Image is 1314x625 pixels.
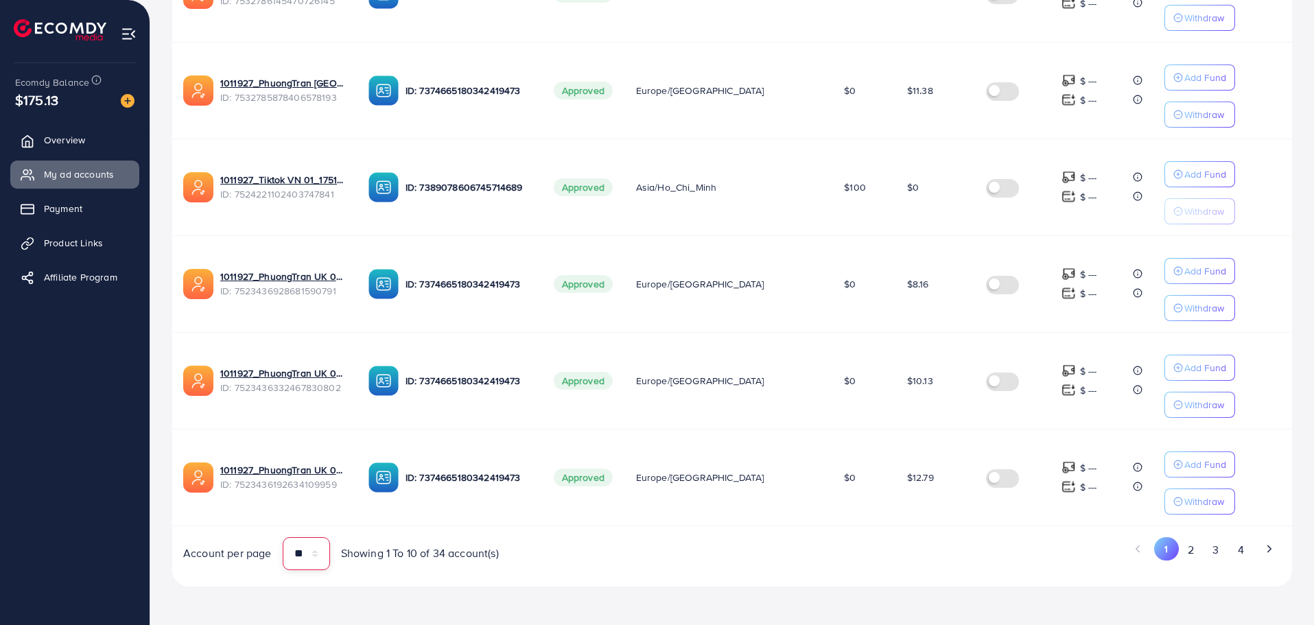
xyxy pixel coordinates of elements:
[220,381,347,394] span: ID: 7523436332467830802
[1184,166,1226,182] p: Add Fund
[1256,563,1304,615] iframe: Chat
[406,82,532,99] p: ID: 7374665180342419473
[1080,266,1097,283] p: $ ---
[368,172,399,202] img: ic-ba-acc.ded83a64.svg
[1184,456,1226,473] p: Add Fund
[554,372,613,390] span: Approved
[1080,169,1097,186] p: $ ---
[1080,479,1097,495] p: $ ---
[183,545,272,561] span: Account per page
[220,366,347,380] a: 1011927_PhuongTran UK 06_1751686684359
[1080,73,1097,89] p: $ ---
[220,463,347,477] a: 1011927_PhuongTran UK 05_1751686636031
[636,374,764,388] span: Europe/[GEOGRAPHIC_DATA]
[406,373,532,389] p: ID: 7374665180342419473
[183,366,213,396] img: ic-ads-acc.e4c84228.svg
[1061,383,1076,397] img: top-up amount
[554,469,613,486] span: Approved
[15,75,89,89] span: Ecomdy Balance
[1184,493,1224,510] p: Withdraw
[121,94,134,108] img: image
[1061,460,1076,475] img: top-up amount
[220,284,347,298] span: ID: 7523436928681590791
[368,269,399,299] img: ic-ba-acc.ded83a64.svg
[636,277,764,291] span: Europe/[GEOGRAPHIC_DATA]
[406,179,532,196] p: ID: 7389078606745714689
[907,471,934,484] span: $12.79
[44,236,103,250] span: Product Links
[220,477,347,491] span: ID: 7523436192634109959
[844,471,856,484] span: $0
[1080,460,1097,476] p: $ ---
[10,229,139,257] a: Product Links
[14,19,106,40] img: logo
[341,545,499,561] span: Showing 1 To 10 of 34 account(s)
[183,462,213,493] img: ic-ads-acc.e4c84228.svg
[368,75,399,106] img: ic-ba-acc.ded83a64.svg
[44,133,85,147] span: Overview
[1164,64,1235,91] button: Add Fund
[1080,363,1097,379] p: $ ---
[1061,73,1076,88] img: top-up amount
[1164,5,1235,31] button: Withdraw
[220,76,347,104] div: <span class='underline'>1011927_PhuongTran UK 08_1753863400059</span></br>7532785878406578193
[1164,451,1235,477] button: Add Fund
[1061,480,1076,494] img: top-up amount
[554,275,613,293] span: Approved
[44,270,117,284] span: Affiliate Program
[1061,93,1076,107] img: top-up amount
[183,75,213,106] img: ic-ads-acc.e4c84228.svg
[1061,189,1076,204] img: top-up amount
[844,180,866,194] span: $100
[907,374,933,388] span: $10.13
[636,471,764,484] span: Europe/[GEOGRAPHIC_DATA]
[368,366,399,396] img: ic-ba-acc.ded83a64.svg
[183,269,213,299] img: ic-ads-acc.e4c84228.svg
[1204,537,1228,563] button: Go to page 3
[907,84,933,97] span: $11.38
[220,173,347,187] a: 1011927_Tiktok VN 01_1751869264216
[220,76,347,90] a: 1011927_PhuongTran [GEOGRAPHIC_DATA] 08_1753863400059
[220,187,347,201] span: ID: 7524221102403747841
[1154,537,1178,561] button: Go to page 1
[1164,392,1235,418] button: Withdraw
[1164,198,1235,224] button: Withdraw
[844,277,856,291] span: $0
[743,537,1281,563] ul: Pagination
[220,270,347,283] a: 1011927_PhuongTran UK 07_1751686736496
[636,84,764,97] span: Europe/[GEOGRAPHIC_DATA]
[10,195,139,222] a: Payment
[636,180,717,194] span: Asia/Ho_Chi_Minh
[1184,300,1224,316] p: Withdraw
[220,463,347,491] div: <span class='underline'>1011927_PhuongTran UK 05_1751686636031</span></br>7523436192634109959
[844,374,856,388] span: $0
[554,82,613,99] span: Approved
[1061,286,1076,300] img: top-up amount
[1184,106,1224,123] p: Withdraw
[1061,267,1076,281] img: top-up amount
[1184,10,1224,26] p: Withdraw
[10,263,139,291] a: Affiliate Program
[220,173,347,201] div: <span class='underline'>1011927_Tiktok VN 01_1751869264216</span></br>7524221102403747841
[1061,170,1076,185] img: top-up amount
[844,84,856,97] span: $0
[220,366,347,394] div: <span class='underline'>1011927_PhuongTran UK 06_1751686684359</span></br>7523436332467830802
[1164,295,1235,321] button: Withdraw
[1164,102,1235,128] button: Withdraw
[220,91,347,104] span: ID: 7532785878406578193
[1184,397,1224,413] p: Withdraw
[368,462,399,493] img: ic-ba-acc.ded83a64.svg
[1080,285,1097,302] p: $ ---
[44,167,114,181] span: My ad accounts
[1080,382,1097,399] p: $ ---
[1228,537,1253,563] button: Go to page 4
[10,161,139,188] a: My ad accounts
[1257,537,1281,561] button: Go to next page
[1184,203,1224,220] p: Withdraw
[1184,69,1226,86] p: Add Fund
[220,270,347,298] div: <span class='underline'>1011927_PhuongTran UK 07_1751686736496</span></br>7523436928681590791
[406,276,532,292] p: ID: 7374665180342419473
[1164,355,1235,381] button: Add Fund
[1080,189,1097,205] p: $ ---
